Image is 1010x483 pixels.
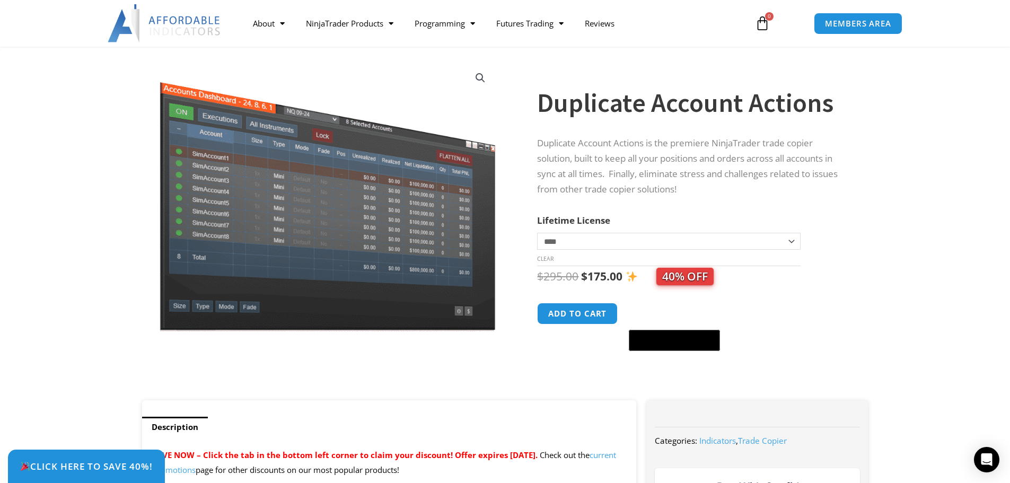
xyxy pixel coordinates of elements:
button: Buy with GPay [629,330,720,351]
a: Clear options [537,255,554,262]
p: Duplicate Account Actions is the premiere NinjaTrader trade copier solution, built to keep all yo... [537,136,847,197]
a: 🎉Click Here to save 40%! [8,450,165,483]
p: Check out the page for other discounts on our most popular products! [153,448,626,478]
span: Categories: [655,435,697,446]
a: Reviews [574,11,625,36]
img: ✨ [626,271,637,282]
a: Futures Trading [486,11,574,36]
span: 0 [765,12,774,21]
a: Trade Copier [738,435,787,446]
a: View full-screen image gallery [471,68,490,87]
a: MEMBERS AREA [814,13,902,34]
img: 🎉 [21,462,30,471]
span: 40% OFF [656,268,714,285]
a: About [242,11,295,36]
img: LogoAI | Affordable Indicators – NinjaTrader [108,4,222,42]
a: 0 [739,8,786,39]
a: Programming [404,11,486,36]
a: NinjaTrader Products [295,11,404,36]
iframe: PayPal Message 1 [537,357,847,367]
span: $ [537,269,543,284]
span: MEMBERS AREA [825,20,891,28]
bdi: 175.00 [581,269,622,284]
span: , [699,435,787,446]
bdi: 295.00 [537,269,578,284]
h1: Duplicate Account Actions [537,84,847,121]
span: $ [581,269,587,284]
span: Click Here to save 40%! [20,462,153,471]
button: Add to cart [537,303,618,324]
nav: Menu [242,11,743,36]
iframe: Secure express checkout frame [627,301,722,327]
a: Indicators [699,435,736,446]
a: Description [142,417,208,437]
label: Lifetime License [537,214,610,226]
div: Open Intercom Messenger [974,447,999,472]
